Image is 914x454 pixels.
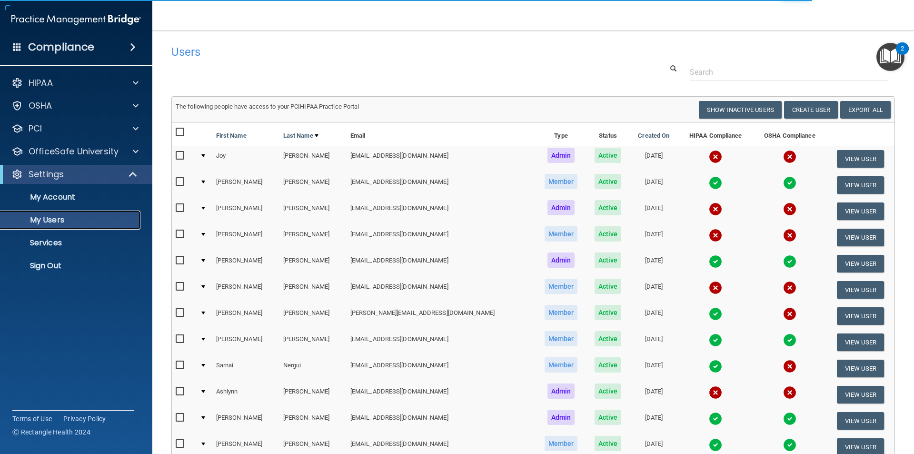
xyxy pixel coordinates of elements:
span: Member [545,436,578,451]
td: [EMAIL_ADDRESS][DOMAIN_NAME] [347,277,536,303]
td: [PERSON_NAME] [212,251,279,277]
button: Open Resource Center, 2 new notifications [876,43,904,71]
td: [PERSON_NAME] [279,329,347,355]
td: [DATE] [629,277,678,303]
td: [EMAIL_ADDRESS][DOMAIN_NAME] [347,172,536,198]
th: HIPAA Compliance [678,123,753,146]
span: Admin [547,200,575,215]
button: Show Inactive Users [699,101,782,119]
button: View User [837,386,884,404]
td: [EMAIL_ADDRESS][DOMAIN_NAME] [347,251,536,277]
td: Sarnai [212,355,279,382]
td: [PERSON_NAME] [212,277,279,303]
p: My Account [6,192,136,202]
th: OSHA Compliance [753,123,826,146]
a: OSHA [11,100,139,111]
td: [EMAIL_ADDRESS][DOMAIN_NAME] [347,329,536,355]
td: [DATE] [629,408,678,434]
td: [DATE] [629,303,678,329]
p: My Users [6,215,136,225]
img: tick.e7d51cea.svg [709,333,722,347]
span: Member [545,226,578,242]
button: View User [837,360,884,377]
td: [PERSON_NAME] [279,251,347,277]
a: Last Name [283,130,318,141]
button: View User [837,412,884,430]
td: [PERSON_NAME] [212,198,279,224]
img: tick.e7d51cea.svg [783,333,796,347]
p: OfficeSafe University [29,146,119,157]
span: Admin [547,252,575,268]
img: cross.ca9f0e7f.svg [783,202,796,216]
img: tick.e7d51cea.svg [783,438,796,452]
td: [PERSON_NAME] [212,329,279,355]
td: [EMAIL_ADDRESS][DOMAIN_NAME] [347,355,536,382]
td: [PERSON_NAME] [279,146,347,172]
td: Ashlynn [212,382,279,408]
span: Admin [547,383,575,399]
td: [PERSON_NAME] [279,224,347,251]
a: Settings [11,169,138,180]
td: [DATE] [629,355,678,382]
td: [PERSON_NAME] [279,277,347,303]
span: Member [545,331,578,346]
td: [PERSON_NAME] [212,408,279,434]
button: View User [837,202,884,220]
img: cross.ca9f0e7f.svg [709,202,722,216]
span: The following people have access to your PCIHIPAA Practice Portal [176,103,359,110]
span: Member [545,305,578,320]
span: Active [595,226,622,242]
span: Active [595,252,622,268]
img: cross.ca9f0e7f.svg [783,307,796,321]
img: cross.ca9f0e7f.svg [709,229,722,242]
p: Sign Out [6,261,136,271]
td: Joy [212,146,279,172]
span: Active [595,148,622,163]
img: tick.e7d51cea.svg [783,255,796,268]
span: Member [545,357,578,373]
td: [PERSON_NAME] [212,224,279,251]
td: [PERSON_NAME] [279,172,347,198]
span: Active [595,305,622,320]
td: [EMAIL_ADDRESS][DOMAIN_NAME] [347,146,536,172]
button: Create User [784,101,838,119]
a: PCI [11,123,139,134]
td: [PERSON_NAME] [279,382,347,408]
a: Privacy Policy [63,414,106,424]
span: Member [545,174,578,189]
button: View User [837,307,884,325]
td: [DATE] [629,172,678,198]
td: [DATE] [629,251,678,277]
td: [DATE] [629,382,678,408]
img: cross.ca9f0e7f.svg [783,229,796,242]
img: tick.e7d51cea.svg [709,412,722,425]
img: tick.e7d51cea.svg [783,176,796,190]
a: Export All [840,101,891,119]
td: Nergui [279,355,347,382]
th: Email [347,123,536,146]
span: Active [595,383,622,399]
img: cross.ca9f0e7f.svg [709,386,722,399]
td: [DATE] [629,198,678,224]
a: HIPAA [11,77,139,89]
th: Type [536,123,586,146]
span: Member [545,279,578,294]
span: Admin [547,410,575,425]
button: View User [837,176,884,194]
span: Active [595,279,622,294]
div: 2 [901,49,904,61]
img: cross.ca9f0e7f.svg [783,281,796,294]
span: Ⓒ Rectangle Health 2024 [12,427,90,437]
img: tick.e7d51cea.svg [709,307,722,321]
td: [EMAIL_ADDRESS][DOMAIN_NAME] [347,224,536,251]
p: Services [6,238,136,248]
th: Status [586,123,629,146]
a: OfficeSafe University [11,146,139,157]
img: PMB logo [11,10,141,29]
td: [PERSON_NAME] [279,303,347,329]
img: tick.e7d51cea.svg [709,360,722,373]
td: [DATE] [629,146,678,172]
a: First Name [216,130,247,141]
img: cross.ca9f0e7f.svg [783,386,796,399]
a: Terms of Use [12,414,52,424]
